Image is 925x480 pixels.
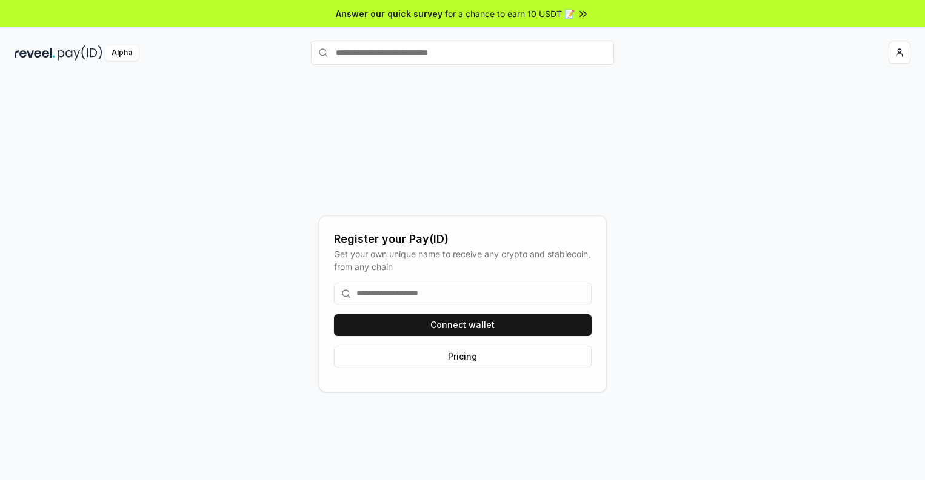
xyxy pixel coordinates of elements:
button: Pricing [334,346,592,367]
img: pay_id [58,45,102,61]
div: Get your own unique name to receive any crypto and stablecoin, from any chain [334,248,592,273]
span: for a chance to earn 10 USDT 📝 [445,7,575,20]
div: Register your Pay(ID) [334,231,592,248]
img: reveel_dark [15,45,55,61]
span: Answer our quick survey [336,7,442,20]
div: Alpha [105,45,139,61]
button: Connect wallet [334,314,592,336]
